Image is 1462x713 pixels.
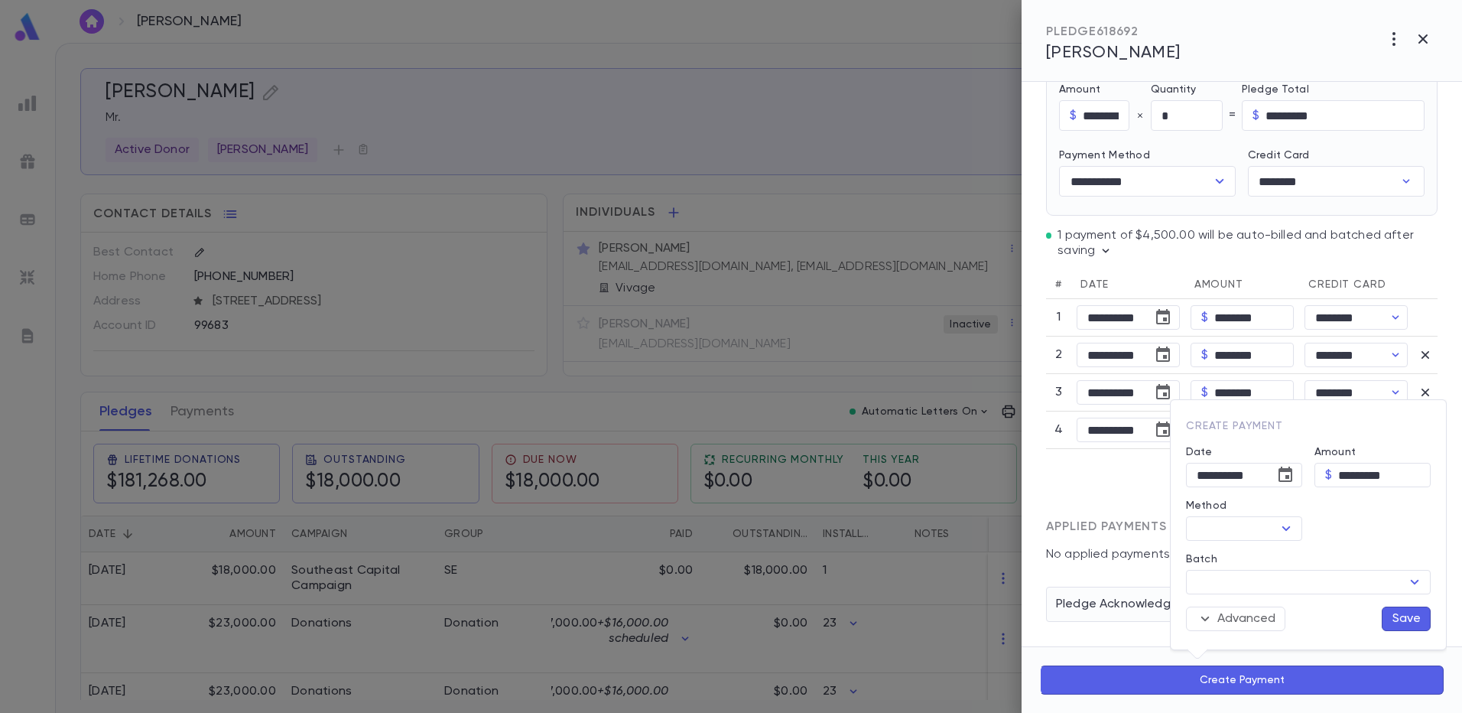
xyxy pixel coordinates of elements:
[1275,518,1297,539] button: Open
[1186,421,1283,431] span: Create Payment
[1314,446,1356,458] label: Amount
[1270,460,1301,490] button: Choose date, selected date is Aug 10, 2025
[1325,467,1332,483] p: $
[1186,553,1217,565] label: Batch
[1186,500,1226,512] label: Method
[1404,571,1425,593] button: Open
[1186,446,1302,458] label: Date
[1186,607,1285,631] button: Advanced
[1382,607,1431,631] button: Save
